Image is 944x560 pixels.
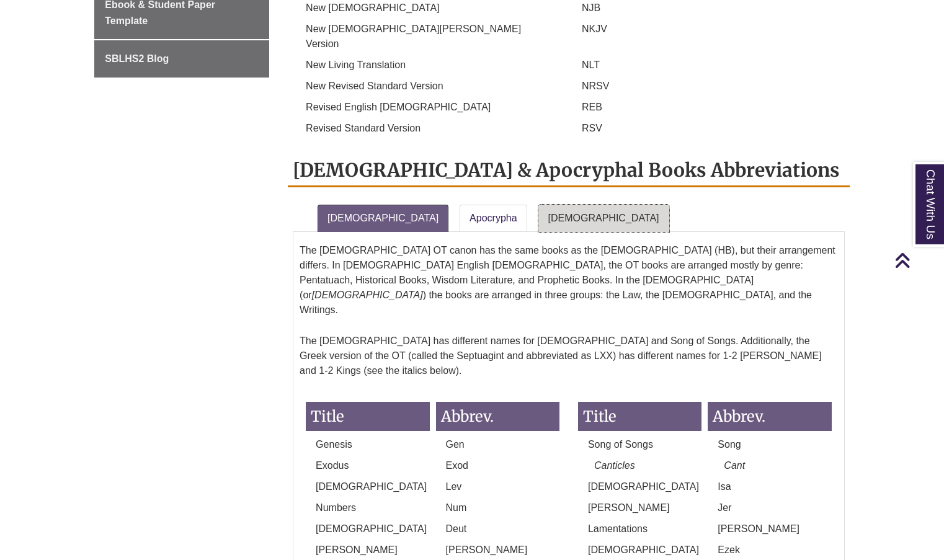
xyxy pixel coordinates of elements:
span: SBLHS2 Blog [105,53,169,64]
p: The [DEMOGRAPHIC_DATA] has different names for [DEMOGRAPHIC_DATA] and Song of Songs. Additionally... [300,329,838,383]
em: [DEMOGRAPHIC_DATA] [312,290,423,300]
p: Numbers [306,500,429,515]
p: NKJV [572,22,842,37]
p: Lev [436,479,559,494]
p: [DEMOGRAPHIC_DATA] [578,543,701,558]
a: SBLHS2 Blog [94,40,269,78]
p: NLT [572,58,842,73]
p: New [DEMOGRAPHIC_DATA] [296,1,566,16]
em: Cant [724,460,745,471]
p: Num [436,500,559,515]
a: [DEMOGRAPHIC_DATA] [538,205,669,232]
p: [PERSON_NAME] [708,522,831,536]
p: NRSV [572,79,842,94]
p: Song of Songs [578,437,701,452]
p: The [DEMOGRAPHIC_DATA] OT canon has the same books as the [DEMOGRAPHIC_DATA] (HB), but their arra... [300,238,838,322]
p: Ezek [708,543,831,558]
a: Back to Top [894,252,941,269]
p: [PERSON_NAME] [436,543,559,558]
p: [DEMOGRAPHIC_DATA] [306,522,429,536]
p: Deut [436,522,559,536]
p: Revised Standard Version [296,121,566,136]
p: Exodus [306,458,429,473]
p: Lamentations [578,522,701,536]
p: New Living Translation [296,58,566,73]
p: [PERSON_NAME] [306,543,429,558]
p: New [DEMOGRAPHIC_DATA][PERSON_NAME] Version [296,22,566,51]
p: RSV [572,121,842,136]
h3: Abbrev. [708,402,831,431]
h3: Title [578,402,701,431]
a: [DEMOGRAPHIC_DATA] [318,205,448,232]
p: Jer [708,500,831,515]
h3: Abbrev. [436,402,559,431]
p: NJB [572,1,842,16]
p: [DEMOGRAPHIC_DATA] [578,479,701,494]
a: Apocrypha [460,205,527,232]
p: [DEMOGRAPHIC_DATA] [306,479,429,494]
p: New Revised Standard Version [296,79,566,94]
p: Exod [436,458,559,473]
p: REB [572,100,842,115]
h2: [DEMOGRAPHIC_DATA] & Apocryphal Books Abbreviations [288,154,850,187]
p: [PERSON_NAME] [578,500,701,515]
p: Gen [436,437,559,452]
p: Isa [708,479,831,494]
p: Revised English [DEMOGRAPHIC_DATA] [296,100,566,115]
em: Canticles [594,460,635,471]
p: Genesis [306,437,429,452]
h3: Title [306,402,429,431]
p: Song [708,437,831,452]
